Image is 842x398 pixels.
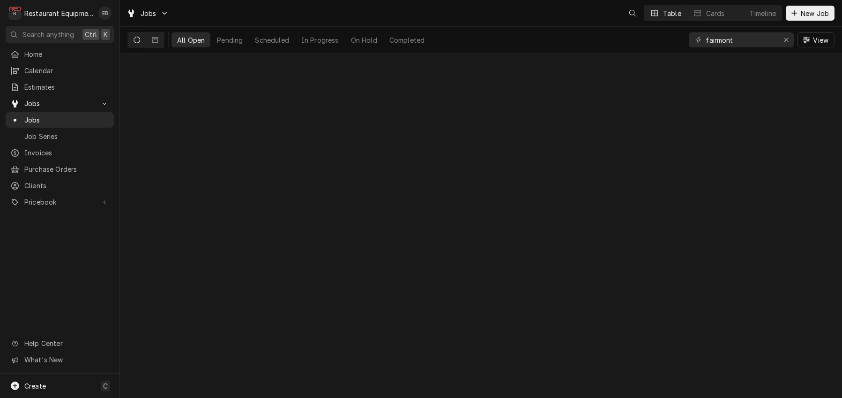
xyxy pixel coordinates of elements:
[24,115,109,125] span: Jobs
[24,49,109,59] span: Home
[24,66,109,76] span: Calendar
[6,145,114,161] a: Invoices
[706,32,776,47] input: Keyword search
[217,35,243,45] div: Pending
[750,8,776,18] div: Timeline
[6,161,114,177] a: Purchase Orders
[24,355,108,365] span: What's New
[98,7,112,20] div: EB
[85,30,97,39] span: Ctrl
[6,129,114,144] a: Job Series
[6,336,114,351] a: Go to Help Center
[24,181,109,191] span: Clients
[103,381,108,391] span: C
[177,35,205,45] div: All Open
[625,6,640,21] button: Open search
[389,35,425,45] div: Completed
[24,82,109,92] span: Estimates
[22,30,74,39] span: Search anything
[811,35,830,45] span: View
[6,63,114,78] a: Calendar
[255,35,289,45] div: Scheduled
[8,7,22,20] div: Restaurant Equipment Diagnostics's Avatar
[6,178,114,193] a: Clients
[104,30,108,39] span: K
[6,194,114,210] a: Go to Pricebook
[6,46,114,62] a: Home
[24,8,93,18] div: Restaurant Equipment Diagnostics
[6,79,114,95] a: Estimates
[8,7,22,20] div: R
[779,32,794,47] button: Erase input
[141,8,156,18] span: Jobs
[706,8,725,18] div: Cards
[6,352,114,367] a: Go to What's New
[6,112,114,128] a: Jobs
[797,32,835,47] button: View
[24,99,95,108] span: Jobs
[24,338,108,348] span: Help Center
[24,382,46,390] span: Create
[123,6,172,21] a: Go to Jobs
[799,8,831,18] span: New Job
[24,148,109,158] span: Invoices
[6,96,114,111] a: Go to Jobs
[301,35,339,45] div: In Progress
[24,131,109,141] span: Job Series
[98,7,112,20] div: Emily Bird's Avatar
[663,8,681,18] div: Table
[24,197,95,207] span: Pricebook
[786,6,835,21] button: New Job
[6,26,114,43] button: Search anythingCtrlK
[24,164,109,174] span: Purchase Orders
[351,35,377,45] div: On Hold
